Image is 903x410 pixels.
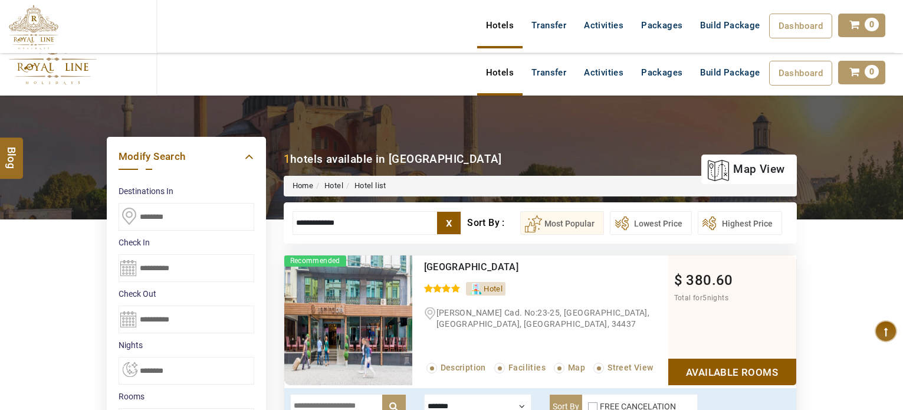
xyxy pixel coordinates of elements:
label: Destinations In [119,185,254,197]
a: Build Package [691,14,769,37]
span: Map [568,363,585,372]
span: Facilities [508,363,546,372]
a: Home [293,181,314,190]
a: Hotels [477,14,523,37]
span: [PERSON_NAME] Cad. No:23-25, [GEOGRAPHIC_DATA], [GEOGRAPHIC_DATA], [GEOGRAPHIC_DATA], 34437 [436,308,650,329]
a: [GEOGRAPHIC_DATA] [424,261,519,273]
span: 0 [865,18,879,31]
img: 374s5IYJ_7b91b7faf3bf4ede26c40a157ba84a71.jpg [284,255,412,385]
span: Description [441,363,486,372]
iframe: chat widget [830,336,903,392]
div: Seminal Hotel [424,261,619,273]
li: Hotel list [343,181,386,192]
a: Hotel [324,181,343,190]
button: Highest Price [698,211,782,235]
label: nights [119,339,254,351]
a: Packages [632,14,691,37]
a: Transfer [523,14,575,37]
div: Sort By : [467,211,520,235]
span: Blog [4,147,19,157]
label: Rooms [119,391,254,402]
span: Street View [608,363,653,372]
span: 380.60 [686,272,733,288]
b: 1 [284,152,290,166]
button: Most Popular [520,211,604,235]
a: Modify Search [119,149,254,165]
span: $ [674,272,682,288]
span: Recommended [284,255,346,267]
span: Total for nights [674,294,728,302]
a: Show Rooms [668,359,796,385]
div: hotels available in [GEOGRAPHIC_DATA] [284,151,502,167]
a: 0 [838,14,885,37]
button: Lowest Price [610,211,692,235]
a: Activities [575,14,632,37]
label: Check In [119,237,254,248]
a: map view [707,156,784,182]
span: Dashboard [779,21,823,31]
label: x [437,212,461,234]
img: The Royal Line Holidays [9,5,58,50]
label: Check Out [119,288,254,300]
span: 5 [702,294,707,302]
span: Hotel [484,284,503,293]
